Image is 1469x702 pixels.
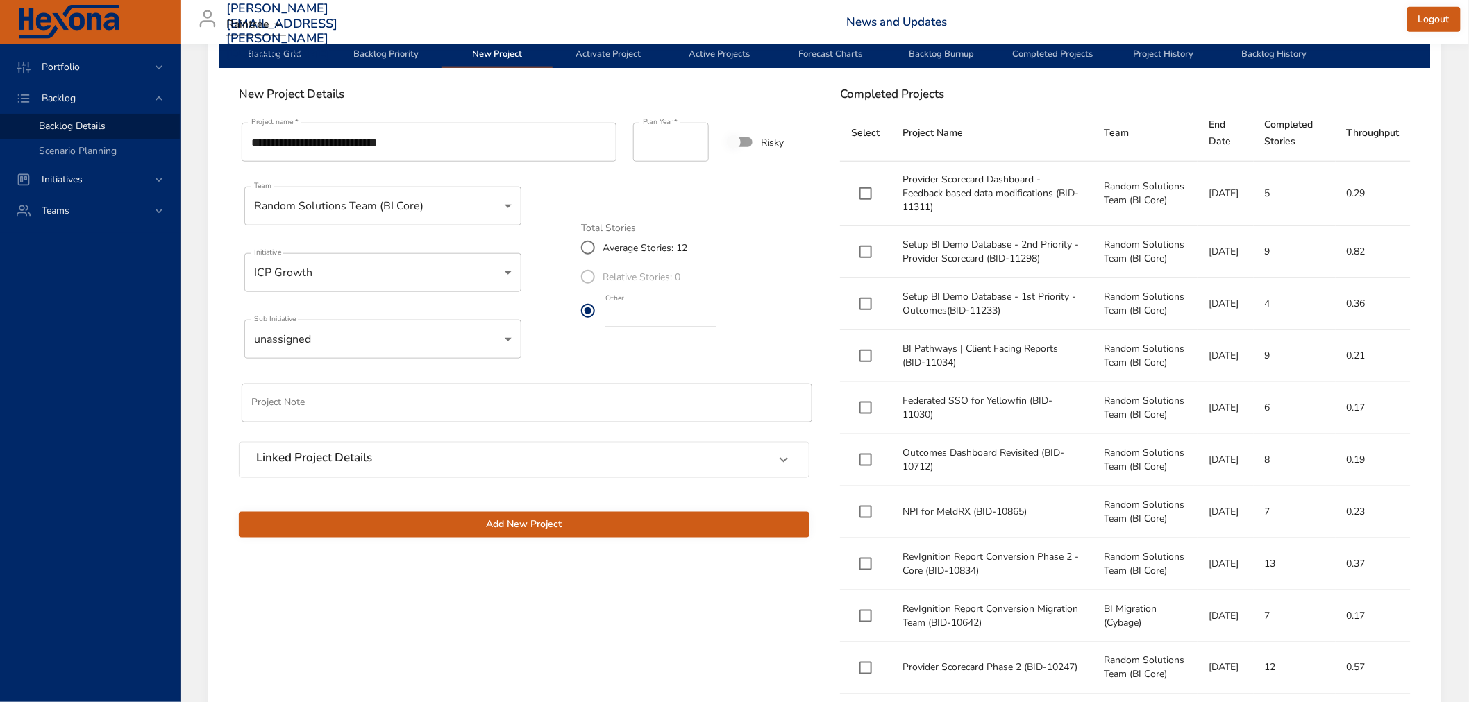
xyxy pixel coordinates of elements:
[1198,330,1254,382] td: [DATE]
[891,226,1093,278] td: Setup BI Demo Database - 2nd Priority - Provider Scorecard (BID-11298)
[244,320,521,359] div: unassigned
[1198,590,1254,642] td: [DATE]
[31,60,91,74] span: Portfolio
[1093,642,1198,694] td: Random Solutions Team (BI Core)
[31,204,81,217] span: Teams
[17,5,121,40] img: Hexona
[1198,162,1254,226] td: [DATE]
[1093,330,1198,382] td: Random Solutions Team (BI Core)
[1093,278,1198,330] td: Random Solutions Team (BI Core)
[1336,330,1411,382] td: 0.21
[39,119,106,132] span: Backlog Details
[891,590,1093,642] td: RevIgnition Report Conversion Migration Team (BID-10642)
[1254,382,1336,434] td: 6
[1336,226,1411,278] td: 0.82
[1093,226,1198,278] td: Random Solutions Team (BI Core)
[605,305,716,327] input: Other
[1093,486,1198,538] td: Random Solutions Team (BI Core)
[1198,226,1254,278] td: [DATE]
[1093,382,1198,434] td: Random Solutions Team (BI Core)
[239,87,809,101] h6: New Project Details
[1093,105,1198,162] th: Team
[1336,486,1411,538] td: 0.23
[1198,538,1254,590] td: [DATE]
[891,642,1093,694] td: Provider Scorecard Phase 2 (BID-10247)
[581,223,636,233] legend: Total Stories
[250,516,798,533] span: Add New Project
[891,278,1093,330] td: Setup BI Demo Database - 1st Priority - Outcomes(BID-11233)
[1336,105,1411,162] th: Throughput
[1254,486,1336,538] td: 7
[1254,105,1336,162] th: Completed Stories
[1093,538,1198,590] td: Random Solutions Team (BI Core)
[244,187,521,225] div: Random Solutions Team (BI Core)
[1093,162,1198,226] td: Random Solutions Team (BI Core)
[31,92,87,105] span: Backlog
[603,241,687,255] span: Average Stories: 12
[1254,434,1336,486] td: 8
[1407,7,1461,33] button: Logout
[1336,434,1411,486] td: 0.19
[1254,226,1336,278] td: 9
[1336,642,1411,694] td: 0.57
[891,538,1093,590] td: RevIgnition Report Conversion Phase 2 - Core (BID-10834)
[1093,434,1198,486] td: Random Solutions Team (BI Core)
[1254,330,1336,382] td: 9
[1198,105,1254,162] th: End Date
[1198,642,1254,694] td: [DATE]
[1093,590,1198,642] td: BI Migration (Cybage)
[1254,590,1336,642] td: 7
[891,162,1093,226] td: Provider Scorecard Dashboard - Feedback based data modifications (BID-11311)
[244,253,521,292] div: ICP Growth
[1336,278,1411,330] td: 0.36
[603,270,680,284] span: Relative Stories: 0
[840,87,1411,101] h6: Completed Projects
[226,1,338,61] h3: [PERSON_NAME][EMAIL_ADDRESS][PERSON_NAME][DOMAIN_NAME]
[891,105,1093,162] th: Project Name
[226,14,286,36] div: Raintree
[1254,538,1336,590] td: 13
[1336,538,1411,590] td: 0.37
[891,486,1093,538] td: NPI for MeldRX (BID-10865)
[1198,486,1254,538] td: [DATE]
[1254,642,1336,694] td: 12
[240,443,809,477] div: Linked Project Details
[39,144,117,157] span: Scenario Planning
[581,233,730,330] div: total_stories
[605,296,624,303] label: Other
[891,382,1093,434] td: Federated SSO for Yellowfin (BID-11030)
[1198,382,1254,434] td: [DATE]
[1198,434,1254,486] td: [DATE]
[1418,11,1450,28] span: Logout
[891,330,1093,382] td: BI Pathways | Client Facing Reports (BID-11034)
[1254,278,1336,330] td: 4
[1336,590,1411,642] td: 0.17
[840,105,891,162] th: Select
[847,14,948,30] a: News and Updates
[1336,162,1411,226] td: 0.29
[1198,278,1254,330] td: [DATE]
[1336,382,1411,434] td: 0.17
[891,434,1093,486] td: Outcomes Dashboard Revisited (BID-10712)
[1254,162,1336,226] td: 5
[256,451,372,465] h6: Linked Project Details
[31,173,94,186] span: Initiatives
[761,135,784,150] span: Risky
[239,512,809,538] button: Add New Project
